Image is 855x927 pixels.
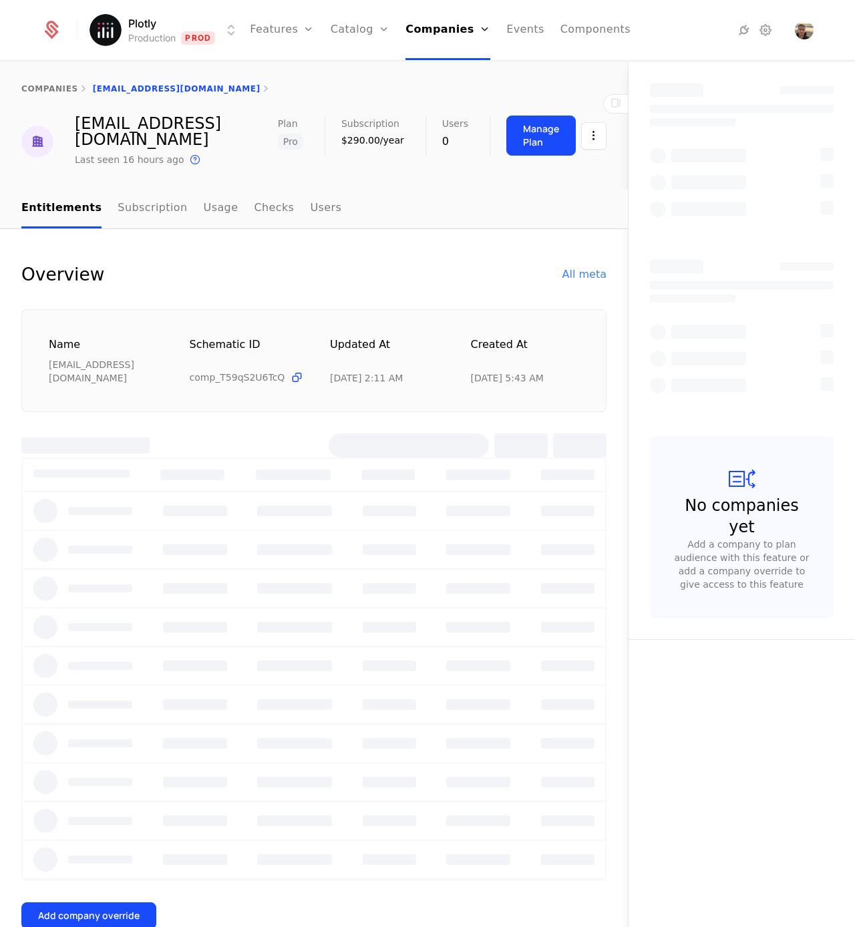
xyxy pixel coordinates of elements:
a: Settings [757,22,774,38]
ul: Choose Sub Page [21,189,341,228]
img: Plotly [90,14,122,46]
button: Select action [581,116,607,156]
img: Chris P [795,21,814,39]
div: Overview [21,261,104,288]
button: Manage Plan [506,116,576,156]
a: companies [21,84,78,94]
a: Users [310,189,341,228]
nav: Main [21,189,607,228]
div: 0 [442,134,468,150]
span: Plan [278,119,298,128]
a: Entitlements [21,189,102,228]
button: Open user button [795,21,814,39]
div: Schematic ID [190,337,299,365]
span: Pro [278,134,303,150]
div: Add company override [38,909,140,922]
div: 7/31/25, 5:43 AM [471,371,544,385]
a: Subscription [118,189,187,228]
img: mikem@mm4q.com [21,126,53,158]
span: Plotly [128,15,156,31]
div: Last seen 16 hours ago [75,153,184,166]
a: Usage [204,189,238,228]
div: [EMAIL_ADDRESS][DOMAIN_NAME] [49,358,158,385]
div: Name [49,337,158,353]
div: Updated at [330,337,439,366]
a: Checks [254,189,294,228]
span: comp_T59qS2U6TcQ [190,371,285,384]
div: 9/13/25, 2:11 AM [330,371,403,385]
a: Integrations [736,22,752,38]
div: Created at [471,337,580,366]
span: Subscription [341,119,399,128]
div: [EMAIL_ADDRESS][DOMAIN_NAME] [75,116,278,148]
div: Add a company to plan audience with this feature or add a company override to give access to this... [671,538,812,591]
span: Users [442,119,468,128]
button: Select environment [94,15,239,45]
div: No companies yet [677,495,807,538]
div: All meta [562,266,607,283]
div: $290.00/year [341,134,404,147]
div: Production [128,31,176,45]
div: Manage Plan [523,122,559,149]
span: Prod [181,31,215,45]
